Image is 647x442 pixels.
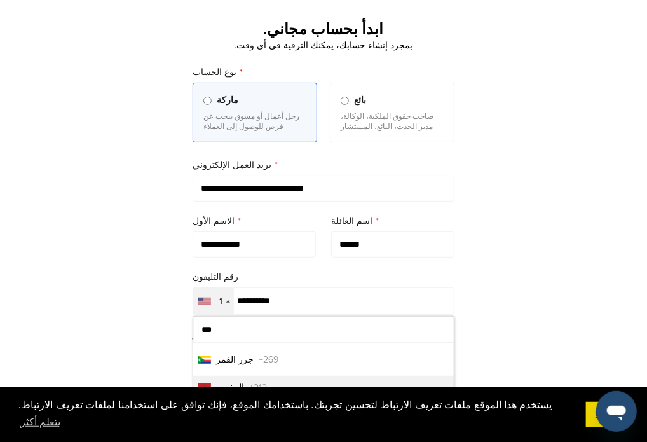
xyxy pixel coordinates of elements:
font: صاحب حقوق الملكية، الوكالة، مدير الحدث، البائع، المستشار [341,112,433,131]
font: نوع الحساب [193,67,236,78]
a: تعرف على المزيد حول ملفات تعريف الارتباط [18,413,63,432]
ul: قائمة الدول [193,343,454,432]
font: اسم العائلة [331,216,372,226]
font: بائع [354,95,366,106]
font: +269 [259,354,278,365]
font: رقم التليفون [193,272,238,282]
font: المغرب [216,382,244,393]
font: يتعلم أكثر [20,417,60,427]
font: الاسم الأول [193,216,235,226]
iframe: زر وخز نافذة الرسائل [596,391,637,432]
font: فهمتها! [595,410,620,420]
font: ابدأ بحساب مجاني. [264,20,384,39]
font: يستخدم هذا الموقع ملفات تعريف الارتباط لتحسين تجربتك. باستخدامك الموقع، فإنك توافق على استخدامنا ... [18,399,552,410]
font: بريد العمل الإلكتروني [193,160,271,170]
font: ماركة [217,95,238,106]
font: بمجرد إنشاء حسابك، يمكنك الترقية في أي وقت. [235,40,412,51]
div: البلد المختار [193,288,234,314]
a: رفض رسالة ملف تعريف الارتباط [586,402,629,427]
font: رجل أعمال أو مسوق يبحث عن فرص للوصول إلى العملاء [203,112,299,131]
font: +212 [249,382,267,393]
div: +1 [215,297,222,306]
input: ماركة رجل أعمال أو مسوق يبحث عن فرص للوصول إلى العملاء [203,97,212,105]
input: بائع صاحب حقوق الملكية، الوكالة، مدير الحدث، البائع، المستشار [341,97,349,105]
font: جزر القمر [216,354,254,365]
